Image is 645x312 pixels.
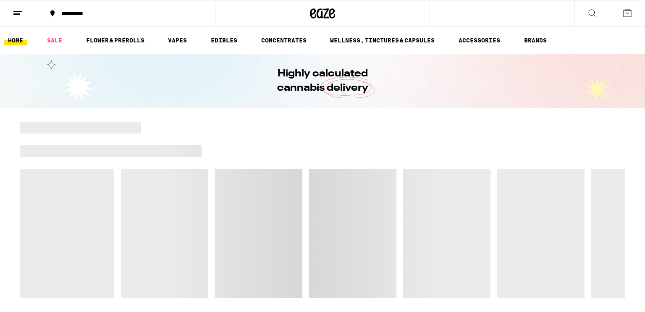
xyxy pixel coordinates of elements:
[207,35,241,45] a: EDIBLES
[454,35,504,45] a: ACCESSORIES
[164,35,191,45] a: VAPES
[82,35,149,45] a: FLOWER & PREROLLS
[4,35,27,45] a: HOME
[520,35,551,45] a: BRANDS
[43,35,66,45] a: SALE
[326,35,439,45] a: WELLNESS, TINCTURES & CAPSULES
[253,67,392,95] h1: Highly calculated cannabis delivery
[257,35,311,45] a: CONCENTRATES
